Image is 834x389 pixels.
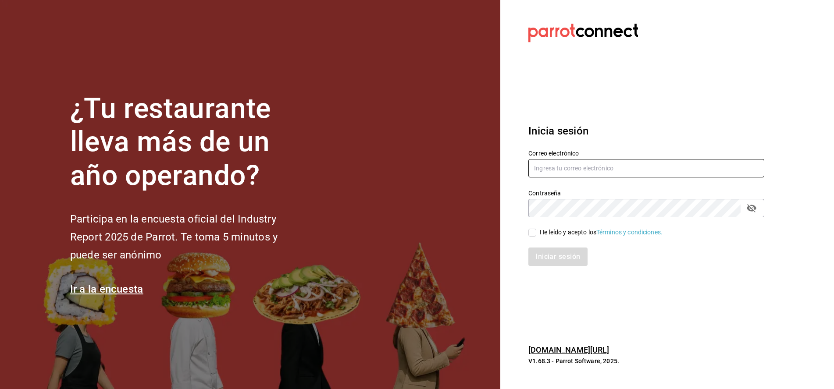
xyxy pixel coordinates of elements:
[528,357,764,365] p: V1.68.3 - Parrot Software, 2025.
[528,345,609,354] a: [DOMAIN_NAME][URL]
[70,210,307,264] h2: Participa en la encuesta oficial del Industry Report 2025 de Parrot. Te toma 5 minutos y puede se...
[70,283,143,295] a: Ir a la encuesta
[528,123,764,139] h3: Inicia sesión
[528,150,764,156] label: Correo electrónico
[528,159,764,177] input: Ingresa tu correo electrónico
[70,92,307,193] h1: ¿Tu restaurante lleva más de un año operando?
[540,228,663,237] div: He leído y acepto los
[596,229,663,236] a: Términos y condiciones.
[744,201,759,216] button: passwordField
[528,190,764,196] label: Contraseña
